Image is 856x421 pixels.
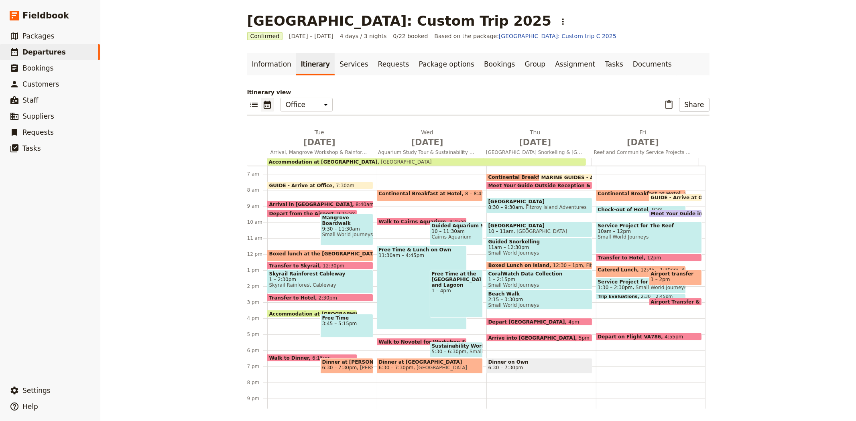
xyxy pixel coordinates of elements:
span: Walk to Dinner [269,355,313,360]
span: 10 – 11:30am [432,229,481,234]
span: Packages [22,32,54,40]
span: 6:30 – 7:30pm [379,365,414,370]
div: Free Time & Lunch on Own11:30am – 4:45pm [377,246,467,330]
span: Continental Breakfast at Hotel [379,191,466,196]
span: Catered Lunch [598,267,641,273]
span: Transfer to Skyrail [269,263,323,268]
span: 12:30pm [323,263,344,268]
span: Walk to Cairns Aquarium [379,219,449,224]
div: 3 pm [247,299,267,306]
span: Small World Journeys [632,285,687,290]
span: 10 – 11am [488,229,514,234]
span: Depart on Flight VA786 [598,334,665,339]
span: 1 – 2:30pm [269,277,371,282]
span: AMO Catering [679,267,715,276]
span: [DATE] – [DATE] [289,32,333,40]
span: GUIDE - Arrive at Office [651,195,718,200]
span: [DATE] [486,136,584,148]
span: [GEOGRAPHIC_DATA] [488,199,590,204]
div: 7 am [247,171,267,177]
div: Depart [GEOGRAPHIC_DATA]4pm [486,318,592,326]
span: Continental Breakfast at Hotel [598,191,685,196]
div: Arrival in [GEOGRAPHIC_DATA]8:40am [267,200,373,208]
div: Boxed Lunch on Island12:30 – 1pmFitzroy Island Adventures [486,262,592,269]
div: 7 pm [247,363,267,370]
span: Small World Journeys [466,349,521,354]
span: Free Time [322,315,371,321]
div: Service Project for People From Remote Communities1:30 – 2:30pmSmall World Journeys [596,278,686,293]
span: Tasks [22,144,41,152]
span: Small World Journeys [488,282,590,288]
a: Requests [373,53,414,75]
span: CoralWatch Data Collection [488,271,590,277]
button: Wed [DATE]Aquarium Study Tour & Sustainability Workshop [375,128,483,158]
span: Dinner at [PERSON_NAME][GEOGRAPHIC_DATA] [322,359,371,365]
span: 6:15pm [312,355,331,360]
div: Airport transfer1 – 2pm [649,270,702,285]
div: Accommodation at [GEOGRAPHIC_DATA] [267,310,357,318]
div: Depart on Flight VA7864:55pm [596,333,702,340]
div: Transfer to Hotel12pm [596,254,702,261]
div: Meet Your Guide Outside Reception & Depart [486,182,592,189]
div: Walk to Cairns Aquarium9:45am [377,218,467,225]
span: Guided Aquarium Study Tour [432,223,481,229]
span: Confirmed [247,32,283,40]
div: [GEOGRAPHIC_DATA]8:30 – 9:30amFitzroy Island Adventures [486,198,592,213]
div: Beach Walk2:15 – 3:30pmSmall World Journeys [486,290,592,310]
span: Depart from the Airport [269,211,338,216]
span: Trip Evaluations [598,294,641,299]
div: Depart from the Airport9:15am [267,210,357,217]
span: Airport Transfer & Depart [651,299,724,304]
div: 8 pm [247,379,267,386]
div: Catered Lunch12:45 – 1:30pmAMO Catering [596,266,686,277]
a: Documents [628,53,677,75]
div: Sustainability Workshop5:30 – 6:30pmSmall World Journeys [430,342,483,358]
span: 4:55pm [665,334,683,339]
span: Transfer to Hotel [269,295,319,300]
span: Transfer to Hotel [598,255,647,260]
span: 8:40am [356,202,374,207]
span: Mangrove Boardwalk Workshop & Clean up [322,215,371,226]
button: List view [247,98,261,111]
div: GUIDE - Arrive at Office [649,194,702,201]
span: Small World Journeys [598,234,700,240]
h2: Thu [486,128,584,148]
span: [DATE] [594,136,692,148]
span: Service Project for People From Remote Communities [598,279,684,285]
span: 5:30 – 6:30pm [432,349,467,354]
div: 11 am [247,235,267,241]
span: [GEOGRAPHIC_DATA] [514,229,567,234]
h1: [GEOGRAPHIC_DATA]: Custom Trip 2025 [247,13,552,29]
span: Dinner on Own [488,359,590,365]
span: Customers [22,80,59,88]
div: Transfer to Hotel2:30pm [267,294,373,302]
span: Skyrail Rainforest Cableway [269,271,371,277]
h2: Fri [594,128,692,148]
span: Check-out of Hotel [598,207,652,212]
span: Boxed Lunch on Island [488,263,553,268]
span: Based on the package: [435,32,616,40]
div: Continental Breakfast at Hotel8 – 8:45am [377,190,483,201]
h2: Wed [378,128,476,148]
a: [GEOGRAPHIC_DATA]: Custom trip C 2025 [499,33,616,39]
span: Bookings [22,64,53,72]
span: [GEOGRAPHIC_DATA] [378,159,432,165]
span: 1 – 2:15pm [488,277,590,282]
span: [GEOGRAPHIC_DATA] Snorkelling & [GEOGRAPHIC_DATA] [483,149,588,156]
button: Fri [DATE]Reef and Community Service Projects & Departure [591,128,699,158]
div: Walk to Dinner6:15pm [267,354,357,362]
div: [GEOGRAPHIC_DATA]10 – 11am[GEOGRAPHIC_DATA] [486,222,592,237]
span: Small World Journeys [488,302,590,308]
span: [DATE] [378,136,476,148]
span: Small World Journeys [488,250,590,256]
a: Tasks [600,53,628,75]
div: GUIDE - Arrive at Office7:30am [267,182,373,189]
span: 2:30 – 2:45pm [641,294,673,299]
span: Cairns Aquarium [432,234,481,240]
div: Check-out of Hotel9am [596,206,686,213]
span: [GEOGRAPHIC_DATA] [413,365,467,370]
div: Accommodation at [GEOGRAPHIC_DATA][GEOGRAPHIC_DATA] [267,158,586,166]
span: Arrive into [GEOGRAPHIC_DATA] [488,335,579,340]
div: Service Project for The Reef10am – 12pmSmall World Journeys [596,222,702,253]
a: Services [335,53,373,75]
